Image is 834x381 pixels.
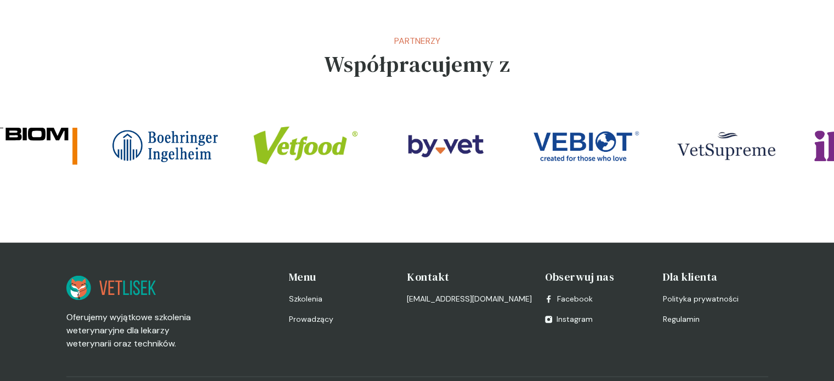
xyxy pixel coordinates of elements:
[663,269,768,285] h4: Dla klienta
[663,293,739,305] span: Polityka prywatności
[674,120,779,173] img: Z5pMIJbqstJ9-ALe_VETSUPREME_LOGO.png
[663,293,768,305] a: Polityka prywatności
[66,311,206,350] p: Oferujemy wyjątkowe szkolenia weterynaryjne dla lekarzy weterynarii oraz techników.
[324,35,510,48] p: Partnerzy
[663,314,700,325] span: Regulamin
[289,293,322,305] span: Szkolenia
[289,314,333,325] span: Prowadzący
[289,314,394,325] a: Prowadzący
[407,293,532,305] a: [EMAIL_ADDRESS][DOMAIN_NAME]
[289,293,394,305] a: Szkolenia
[324,48,510,81] h5: Współpracujemy z
[112,120,218,173] img: Z5pMJJbqstJ9-ALm_Boehringer.png
[534,120,639,173] img: Z5pMKJbqstJ9-ALu_vebiot.png
[545,269,650,285] h4: Obserwuj nas
[545,293,593,305] a: Facebook
[289,269,394,285] h4: Menu
[407,269,532,285] h4: Kontakt
[545,314,593,325] a: Instagram
[393,120,498,173] img: Z5pMIpbqstJ9-ALi_ByVetlogocolorCMYK.jpg
[253,120,358,173] img: Z5pMJ5bqstJ9-ALs_logo-www-01.png
[663,314,768,325] a: Regulamin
